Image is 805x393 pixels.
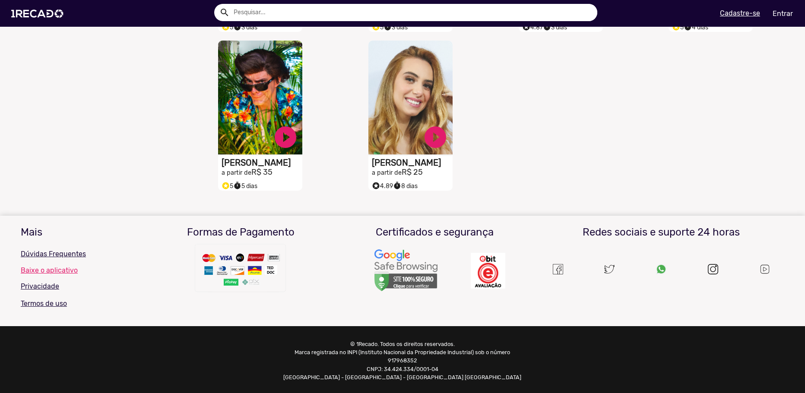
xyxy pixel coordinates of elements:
h3: Certificados e segurança [344,226,526,239]
small: timer [543,23,551,31]
img: Um recado,1Recado,1 recado,vídeo de famosos,site para pagar famosos,vídeos e lives exclusivas de ... [553,264,563,274]
img: Um recado,1Recado,1 recado,vídeo de famosos,site para pagar famosos,vídeos e lives exclusivas de ... [471,253,505,289]
small: stars [222,182,230,190]
h1: [PERSON_NAME] [372,157,453,168]
small: stars [522,23,530,31]
u: Cadastre-se [720,9,760,17]
p: Termos de uso [21,299,137,309]
p: © 1Recado. Todos os direitos reservados. Marca registrada no INPI (Instituto Nacional da Propried... [280,340,525,381]
mat-icon: Example home icon [219,7,230,18]
i: Selo super talento [372,179,380,190]
h2: R$ 25 [372,168,453,177]
h3: Mais [21,226,137,239]
button: Example home icon [216,4,231,19]
h1: [PERSON_NAME] [222,157,302,168]
span: 4.89 [372,182,393,190]
img: twitter.svg [604,264,615,274]
video: S1RECADO vídeos dedicados para fãs e empresas [218,41,302,154]
a: play_circle_filled [422,124,448,150]
small: timer [233,182,241,190]
small: timer [684,23,692,31]
h3: Redes sociais e suporte 24 horas [539,226,784,239]
input: Pesquisar... [227,4,597,21]
h2: R$ 35 [222,168,302,177]
small: stars [672,23,680,31]
img: Um recado,1Recado,1 recado,vídeo de famosos,site para pagar famosos,vídeos e lives exclusivas de ... [193,242,288,298]
a: play_circle_filled [273,124,298,150]
i: timer [233,179,241,190]
small: a partir de [222,169,251,176]
small: stars [372,182,380,190]
small: a partir de [372,169,402,176]
span: 8 dias [393,182,418,190]
i: Selo super talento [222,179,230,190]
span: 4.87 [522,24,543,31]
video: S1RECADO vídeos dedicados para fãs e empresas [368,41,453,154]
span: 4 dias [684,24,708,31]
small: timer [393,182,401,190]
span: 3 dias [543,24,567,31]
span: 5 [222,182,233,190]
a: Entrar [767,6,799,21]
p: Privacidade [21,281,137,292]
h3: Formas de Pagamento [150,226,332,239]
img: instagram.svg [708,264,718,274]
p: Dúvidas Frequentes [21,249,137,259]
span: 5 dias [233,182,257,190]
img: Um recado,1Recado,1 recado,vídeo de famosos,site para pagar famosos,vídeos e lives exclusivas de ... [374,249,438,293]
img: Um recado,1Recado,1 recado,vídeo de famosos,site para pagar famosos,vídeos e lives exclusivas de ... [656,264,666,274]
span: 5 [672,24,684,31]
img: Um recado,1Recado,1 recado,vídeo de famosos,site para pagar famosos,vídeos e lives exclusivas de ... [759,264,770,275]
a: Baixe o aplicativo [21,266,137,274]
i: timer [393,179,401,190]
